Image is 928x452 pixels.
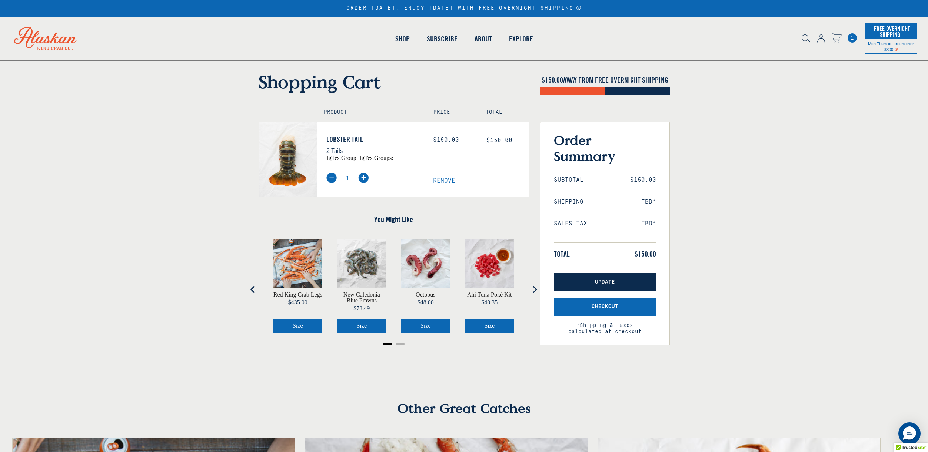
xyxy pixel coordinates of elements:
[358,173,369,183] img: plus
[554,250,570,258] span: Total
[259,340,529,346] ul: Select a slide to show
[396,343,405,345] button: Go to page 2
[337,319,386,333] button: Select New Caledonia Blue Prawns size
[326,135,422,144] a: Lobster Tail
[324,109,418,115] h4: Product
[848,33,857,43] a: Cart
[481,299,498,305] span: $40.35
[266,231,330,340] div: product
[527,282,542,297] button: Next slide
[359,155,393,161] span: igTestGroups:
[595,279,615,285] span: Update
[330,231,394,340] div: product
[554,198,583,205] span: Shipping
[31,400,897,428] h4: Other Great Catches
[394,231,458,340] div: product
[868,41,914,52] span: Mon-Thurs on orders over $300
[554,273,656,291] button: Update
[872,23,910,40] span: Free Overnight Shipping
[288,299,307,305] span: $435.00
[273,239,323,288] img: Red King Crab Legs
[554,132,656,164] h3: Order Summary
[817,34,825,43] img: account
[356,322,367,329] span: Size
[554,177,583,184] span: Subtotal
[383,343,392,345] button: Go to page 1
[465,239,514,288] img: Ahi Tuna and wasabi sauce
[418,18,466,60] a: Subscribe
[486,137,512,144] span: $150.00
[465,319,514,333] button: Select Ahi Tuna Poké Kit size
[337,239,386,288] img: Caledonia blue prawns on parchment paper
[554,220,587,227] span: Sales Tax
[898,422,921,445] div: Messenger Dummy Widget
[540,76,670,84] h4: $ AWAY FROM FREE OVERNIGHT SHIPPING
[554,316,656,335] span: *Shipping & taxes calculated at checkout
[326,145,422,155] p: 2 Tails
[246,282,260,297] button: Go to last slide
[554,298,656,316] button: Checkout
[848,33,857,43] span: 1
[273,319,323,333] button: Select Red King Crab Legs size
[293,322,303,329] span: Size
[576,5,582,10] a: Announcement Bar Modal
[635,250,656,258] span: $150.00
[420,322,431,329] span: Size
[500,18,542,60] a: Explore
[418,299,434,305] span: $48.00
[630,177,656,184] span: $150.00
[433,177,529,184] a: Remove
[387,18,418,60] a: Shop
[346,5,582,11] div: ORDER [DATE], ENJOY [DATE] WITH FREE OVERNIGHT SHIPPING
[433,109,470,115] h4: Price
[259,71,529,93] h1: Shopping Cart
[259,215,529,224] h4: You Might Like
[273,292,322,298] a: View Red King Crab Legs
[832,33,842,44] a: Cart
[466,18,500,60] a: About
[458,231,522,340] div: product
[545,75,563,84] span: 150.00
[401,319,450,333] button: Select Octopus size
[802,34,810,43] img: search
[326,173,337,183] img: minus
[4,17,87,60] img: Alaskan King Crab Co. logo
[486,109,522,115] h4: Total
[467,292,512,298] a: View Ahi Tuna Poké Kit
[592,304,618,310] span: Checkout
[326,155,358,161] span: igTestGroup:
[895,47,898,52] span: Shipping Notice Icon
[337,292,386,304] a: View New Caledonia Blue Prawns
[416,292,435,298] a: View Octopus
[353,305,370,311] span: $73.49
[484,322,495,329] span: Size
[259,122,317,197] img: Lobster Tail - 2 Tails
[433,137,475,144] div: $150.00
[401,239,450,288] img: Octopus on parchment paper.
